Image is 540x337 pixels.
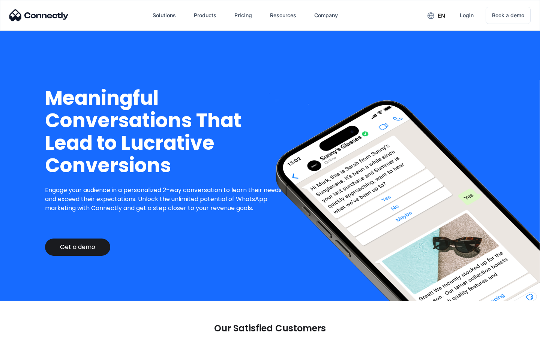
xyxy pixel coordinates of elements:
p: Our Satisfied Customers [214,323,326,334]
a: Get a demo [45,239,110,256]
ul: Language list [15,324,45,334]
div: Company [314,10,338,21]
div: en [438,10,445,21]
p: Engage your audience in a personalized 2-way conversation to learn their needs and exceed their e... [45,186,288,213]
div: Resources [270,10,296,21]
div: Products [194,10,216,21]
div: Get a demo [60,243,95,251]
aside: Language selected: English [7,324,45,334]
a: Book a demo [486,7,531,24]
img: Connectly Logo [9,9,69,21]
div: Pricing [234,10,252,21]
h1: Meaningful Conversations That Lead to Lucrative Conversions [45,87,288,177]
a: Pricing [228,6,258,24]
div: Solutions [153,10,176,21]
a: Login [454,6,480,24]
div: Login [460,10,474,21]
